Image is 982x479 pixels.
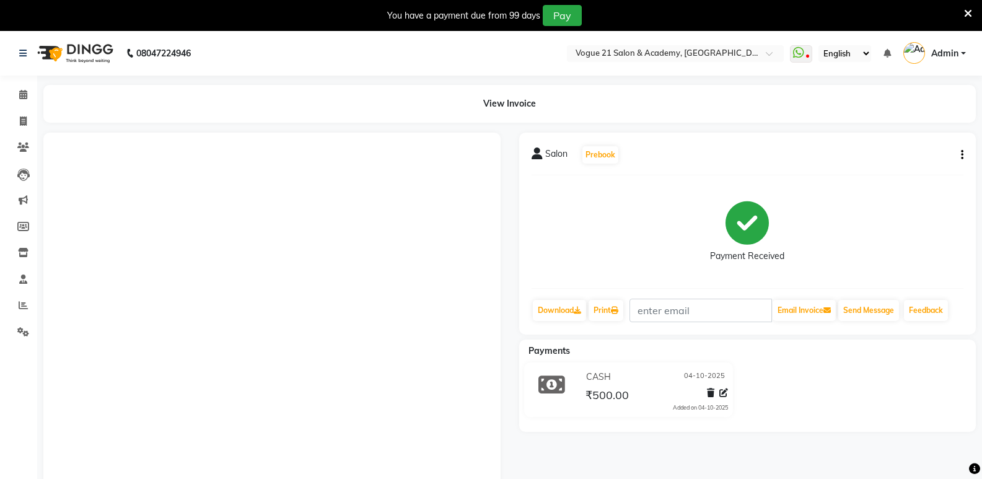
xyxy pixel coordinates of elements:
span: Payments [528,345,570,356]
span: Salon [545,147,568,165]
img: logo [32,36,116,71]
a: Download [533,300,586,321]
button: Send Message [838,300,899,321]
input: enter email [629,299,772,322]
b: 08047224946 [136,36,191,71]
div: Added on 04-10-2025 [673,403,728,412]
button: Email Invoice [773,300,836,321]
a: Feedback [904,300,948,321]
span: 04-10-2025 [684,371,725,384]
div: View Invoice [43,85,976,123]
span: CASH [586,371,611,384]
button: Prebook [582,146,618,164]
div: Payment Received [710,250,784,263]
span: Admin [931,47,958,60]
button: Pay [543,5,582,26]
a: Print [589,300,623,321]
div: You have a payment due from 99 days [387,9,540,22]
img: Admin [903,42,925,64]
span: ₹500.00 [585,388,629,405]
